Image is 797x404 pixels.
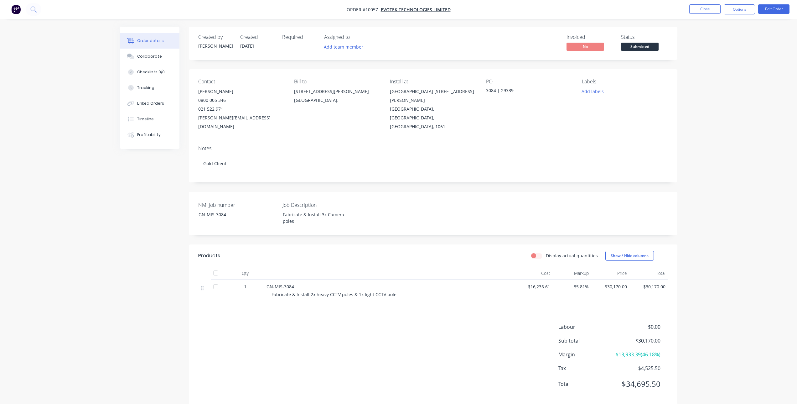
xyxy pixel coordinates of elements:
div: Created [240,34,275,40]
span: Fabricate & Install 2x heavy CCTV poles & 1x light CCTV pole [272,291,396,297]
span: 85.81% [555,283,589,290]
span: Total [558,380,614,388]
div: PO [486,79,572,85]
label: NMI Job number [198,201,277,209]
div: 0800 005 346 [198,96,284,105]
span: [DATE] [240,43,254,49]
div: Assigned to [324,34,387,40]
span: Tax [558,365,614,372]
div: Tracking [137,85,154,91]
div: Qty [226,267,264,280]
div: [GEOGRAPHIC_DATA], [GEOGRAPHIC_DATA], [GEOGRAPHIC_DATA], 1061 [390,105,476,131]
span: $4,525.50 [614,365,660,372]
button: Submitted [621,43,659,52]
div: Notes [198,145,668,151]
span: Submitted [621,43,659,50]
div: Profitability [137,132,161,138]
div: Total [629,267,668,280]
div: [PERSON_NAME] [198,87,284,96]
span: $30,170.00 [594,283,627,290]
span: Labour [558,323,614,331]
button: Options [724,4,755,14]
span: $34,695.50 [614,378,660,390]
a: Evotek Technologies Limited [381,7,451,13]
button: Add team member [324,43,367,51]
button: Add labels [578,87,607,96]
div: Contact [198,79,284,85]
button: Edit Order [758,4,789,14]
button: Tracking [120,80,179,96]
div: Products [198,252,220,260]
div: Bill to [294,79,380,85]
div: Checklists 0/0 [137,69,165,75]
span: $16,236.61 [517,283,551,290]
span: $0.00 [614,323,660,331]
div: Collaborate [137,54,162,59]
button: Timeline [120,111,179,127]
button: Collaborate [120,49,179,64]
img: Factory [11,5,21,14]
button: Checklists 0/0 [120,64,179,80]
div: Linked Orders [137,101,164,106]
span: Order #10057 - [347,7,381,13]
div: Created by [198,34,233,40]
div: Status [621,34,668,40]
div: 021 522 971 [198,105,284,113]
div: Invoiced [567,34,613,40]
label: Display actual quantities [546,252,598,259]
label: Job Description [282,201,361,209]
div: 3084 | 29339 [486,87,564,96]
button: Order details [120,33,179,49]
div: [STREET_ADDRESS][PERSON_NAME][GEOGRAPHIC_DATA], [294,87,380,107]
span: $30,170.00 [614,337,660,344]
div: [PERSON_NAME]0800 005 346021 522 971[PERSON_NAME][EMAIL_ADDRESS][DOMAIN_NAME] [198,87,284,131]
div: [PERSON_NAME][EMAIL_ADDRESS][DOMAIN_NAME] [198,113,284,131]
div: Labels [582,79,668,85]
div: [GEOGRAPHIC_DATA], [294,96,380,105]
div: Price [591,267,630,280]
div: Gold Client [198,154,668,173]
div: Fabricate & Install 3x Camera poles [278,210,356,226]
div: Order details [137,38,164,44]
button: Linked Orders [120,96,179,111]
div: GN-MIS-3084 [194,210,272,219]
span: $13,933.39 ( 46.18 %) [614,351,660,358]
span: No [567,43,604,50]
div: [GEOGRAPHIC_DATA] [STREET_ADDRESS][PERSON_NAME] [390,87,476,105]
div: [GEOGRAPHIC_DATA] [STREET_ADDRESS][PERSON_NAME][GEOGRAPHIC_DATA], [GEOGRAPHIC_DATA], [GEOGRAPHIC_... [390,87,476,131]
span: GN-MIS-3084 [267,284,294,290]
span: Margin [558,351,614,358]
span: $30,170.00 [632,283,665,290]
button: Add team member [320,43,366,51]
div: Install at [390,79,476,85]
div: Cost [515,267,553,280]
button: Show / Hide columns [605,251,654,261]
button: Profitability [120,127,179,143]
div: Timeline [137,116,154,122]
div: [PERSON_NAME] [198,43,233,49]
span: 1 [244,283,246,290]
span: Sub total [558,337,614,344]
div: Required [282,34,317,40]
div: [STREET_ADDRESS][PERSON_NAME] [294,87,380,96]
button: Close [689,4,721,14]
div: Markup [553,267,591,280]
